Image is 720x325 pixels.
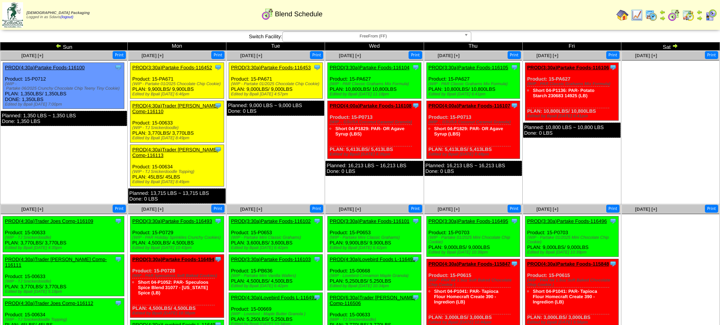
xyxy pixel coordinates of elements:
[536,207,558,212] span: [DATE] [+]
[335,126,404,137] a: Short 04-P1829: PAR- OR Agave Syrup (LBS)
[231,92,322,96] div: Edited by Bpali [DATE] 4:57pm
[5,257,107,268] a: PROD(4:30a)Trader [PERSON_NAME] Comp-116111
[429,261,511,267] a: PROD(4:30a)Partake Foods-115847
[5,317,124,322] div: (WIP - TJ Snickerdoodle Topping)
[231,312,322,316] div: (WIP - Lovebird - Maple Butter Granola )
[511,217,518,225] img: Tooltip
[132,274,224,278] div: (WIP - PAR Speculoss Soft Baked Cookies)
[635,53,657,58] a: [DATE] [+]
[26,11,90,15] span: [DEMOGRAPHIC_DATA] Packaging
[328,63,421,99] div: Product: 15-PA627 PLAN: 10,800LBS / 10,800LBS
[527,278,619,287] div: (WIP - PAR IW 1.5oz Soft Baked Chocolate Chip Cookie )
[429,82,520,86] div: (WIP - PAR Classic Grahams Mix Formula)
[229,63,323,99] div: Product: 15-PA671 PLAN: 9,000LBS / 9,000LBS
[426,216,520,257] div: Product: 15-P0703 PLAN: 9,000LBS / 9,000LBS
[330,257,415,262] a: PROD(4:30a)Lovebird Foods L-116492
[130,63,224,99] div: Product: 15-PA671 PLAN: 9,900LBS / 9,900LBS
[313,217,321,225] img: Tooltip
[231,82,322,86] div: (WIP - Partake 01/2025 Chocolate Chip Cookie)
[325,42,424,51] td: Wed
[339,207,361,212] a: [DATE] [+]
[132,103,218,114] a: PROD(4:30a)Trader [PERSON_NAME] Comp-116110
[705,205,718,213] button: Print
[231,295,317,300] a: PROD(4:30a)Lovebird Foods L-116491
[328,216,421,252] div: Product: 15-P0653 PLAN: 9,900LBS / 9,900LBS
[523,123,621,138] div: Planned: 10,800 LBS ~ 10,800 LBS Done: 0 LBS
[438,207,460,212] a: [DATE] [+]
[132,311,224,316] div: Edited by Bpali [DATE] 10:38pm
[330,92,421,96] div: Edited by Bpali [DATE] 11:18pm
[240,53,262,58] a: [DATE] [+]
[527,65,609,70] a: PROD(3:30a)Partake Foods-116106
[115,217,122,225] img: Tooltip
[533,88,595,98] a: Short 04-P1136: PAR- Potato Starch 230683 14925 (LB)
[313,64,321,71] img: Tooltip
[527,82,619,86] div: (WIP - PAR Classic Grahams Mix Formula)
[429,218,508,224] a: PROD(3:30a)Partake Foods-116495
[328,255,421,291] div: Product: 15-00668 PLAN: 5,250LBS / 5,250LBS
[635,207,657,212] a: [DATE] [+]
[142,207,164,212] a: [DATE] [+]
[330,246,421,250] div: Edited by Bpali [DATE] 6:42pm
[330,274,421,278] div: (WIP - Lovebird-Cinnamon Maple Granola)
[3,255,124,296] div: Product: 15-00633 PLAN: 3,770LBS / 3,770LBS
[3,216,124,252] div: Product: 15-00633 PLAN: 3,770LBS / 3,770LBS
[412,294,420,301] img: Tooltip
[130,101,224,143] div: Product: 15-00633 PLAN: 3,770LBS / 3,770LBS
[328,101,421,159] div: Product: 15-P0713 PLAN: 5,413LBS / 5,413LBS
[128,42,226,51] td: Mon
[424,42,522,51] td: Thu
[536,53,558,58] a: [DATE] [+]
[429,250,520,255] div: Edited by Bpali [DATE] 10:39pm
[132,92,224,96] div: Edited by Bpali [DATE] 6:46pm
[525,216,619,257] div: Product: 15-P0703 PLAN: 9,000LBS / 9,000LBS
[132,65,212,70] a: PROD(3:30a)Partake Foods-116452
[132,257,214,262] a: PROD(3:30a)Partake Foods-116494
[214,146,222,153] img: Tooltip
[5,218,93,224] a: PROD(4:30a)Trader Joes Comp-116109
[231,274,322,278] div: (WIP - Partake Mini Vanilla Wafers)
[132,126,224,130] div: (WIP - TJ Snickerdoodle)
[429,65,508,70] a: PROD(3:30a)Partake Foods-116105
[412,102,420,109] img: Tooltip
[21,207,43,212] span: [DATE] [+]
[511,260,518,267] img: Tooltip
[214,102,222,109] img: Tooltip
[434,289,499,305] a: Short 04-P1041: PAR- Tapioca Flour Homecraft Create 390 - Ingredion (LB)
[412,255,420,263] img: Tooltip
[214,255,222,263] img: Tooltip
[142,53,164,58] span: [DATE] [+]
[424,161,522,176] div: Planned: 16,213 LBS ~ 16,213 LBS Done: 0 LBS
[609,260,617,267] img: Tooltip
[262,8,274,20] img: calendarblend.gif
[229,255,323,291] div: Product: 15-PB636 PLAN: 4,500LBS / 4,500LBS
[231,257,311,262] a: PROD(3:30a)Partake Foods-116103
[5,235,124,240] div: (WIP - TJ Snickerdoodle)
[132,136,224,140] div: Edited by Bpali [DATE] 8:49pm
[429,120,520,124] div: (WIP – GSUSA Coconut Caramel Granola)
[330,152,421,157] div: Edited by Bpali [DATE] 4:35pm
[527,320,619,325] div: Edited by Bpali [DATE] 9:56pm
[339,53,361,58] span: [DATE] [+]
[231,235,322,240] div: (WIP - Partake Mini Classic Grahams)
[313,255,321,263] img: Tooltip
[330,235,421,240] div: (WIP - Partake Mini Classic Grahams)
[682,9,694,21] img: calendarinout.gif
[330,103,412,109] a: PROD(4:00a)Partake Foods-116108
[26,11,90,19] span: Logged in as Sdavis
[438,53,460,58] span: [DATE] [+]
[275,10,322,18] span: Blend Schedule
[1,111,127,126] div: Planned: 1,350 LBS ~ 1,350 LBS Done: 1,350 LBS
[227,101,324,116] div: Planned: 9,000 LBS ~ 9,000 LBS Done: 0 LBS
[132,169,224,174] div: (WIP - TJ Snickerdoodle Topping)
[113,205,126,213] button: Print
[130,255,224,318] div: Product: 15-P0728 PLAN: 4,500LBS / 4,500LBS
[231,246,322,250] div: Edited by Bpali [DATE] 6:42pm
[115,299,122,307] img: Tooltip
[330,295,415,306] a: PROD(6:30a)Trader [PERSON_NAME] Comp-116506
[214,64,222,71] img: Tooltip
[429,152,520,157] div: Edited by Bpali [DATE] 8:48pm
[128,188,226,204] div: Planned: 13,715 LBS ~ 13,715 LBS Done: 0 LBS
